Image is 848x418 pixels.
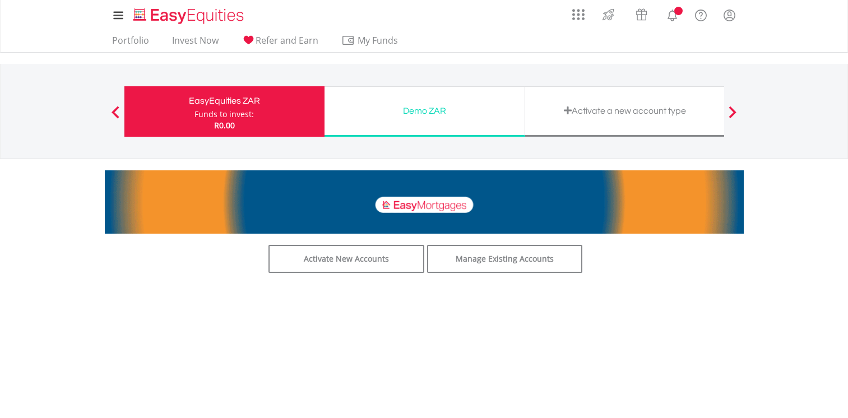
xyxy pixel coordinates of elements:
img: vouchers-v2.svg [632,6,651,24]
img: grid-menu-icon.svg [572,8,585,21]
a: Home page [129,3,248,25]
a: Activate New Accounts [268,245,424,273]
a: AppsGrid [565,3,592,21]
span: My Funds [341,33,415,48]
img: EasyMortage Promotion Banner [105,170,744,234]
a: Manage Existing Accounts [427,245,583,273]
a: Vouchers [625,3,658,24]
div: Activate a new account type [532,103,719,119]
div: Funds to invest: [194,109,254,120]
a: Portfolio [108,35,154,52]
span: R0.00 [214,120,235,131]
img: EasyEquities_Logo.png [131,7,248,25]
img: thrive-v2.svg [599,6,618,24]
a: My Profile [715,3,744,27]
a: Refer and Earn [237,35,323,52]
a: Invest Now [168,35,223,52]
a: Notifications [658,3,687,25]
div: Demo ZAR [331,103,518,119]
span: Refer and Earn [256,34,318,47]
div: EasyEquities ZAR [131,93,318,109]
a: FAQ's and Support [687,3,715,25]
